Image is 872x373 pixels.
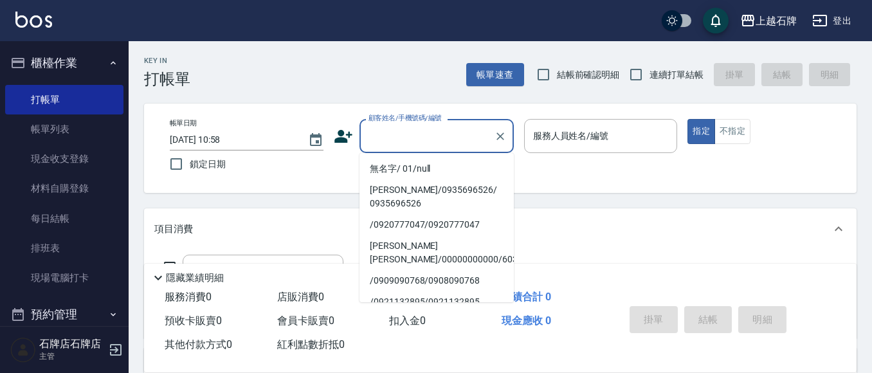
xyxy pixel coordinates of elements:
img: Person [10,337,36,363]
li: [PERSON_NAME]/0935696526/ 0935696526 [359,179,514,214]
h5: 石牌店石牌店 [39,338,105,350]
img: Logo [15,12,52,28]
li: /0920777047/0920777047 [359,214,514,235]
h2: Key In [144,57,190,65]
button: 預約管理 [5,298,123,331]
span: 現金應收 0 [502,314,551,327]
button: Choose date, selected date is 2025-09-19 [300,125,331,156]
span: 預收卡販賣 0 [165,314,222,327]
span: 店販消費 0 [277,291,324,303]
a: 排班表 [5,233,123,263]
input: YYYY/MM/DD hh:mm [170,129,295,150]
button: Clear [491,127,509,145]
a: 帳單列表 [5,114,123,144]
a: 現場電腦打卡 [5,263,123,293]
h3: 打帳單 [144,70,190,88]
li: /0921132895/0921132895 [359,291,514,313]
button: save [703,8,729,33]
button: 櫃檯作業 [5,46,123,80]
div: 項目消費 [144,208,857,250]
button: 登出 [807,9,857,33]
span: 連續打單結帳 [649,68,704,82]
button: 帳單速查 [466,63,524,87]
span: 紅利點數折抵 0 [277,338,345,350]
li: [PERSON_NAME] [PERSON_NAME]/00000000000/60399 [359,235,514,270]
a: 材料自購登錄 [5,174,123,203]
span: 其他付款方式 0 [165,338,232,350]
p: 項目消費 [154,223,193,236]
span: 鎖定日期 [190,158,226,171]
a: 現金收支登錄 [5,144,123,174]
button: 不指定 [714,119,750,144]
div: 上越石牌 [756,13,797,29]
button: 指定 [687,119,715,144]
span: 服務消費 0 [165,291,212,303]
span: 會員卡販賣 0 [277,314,334,327]
li: /0909090768/0908090768 [359,270,514,291]
label: 顧客姓名/手機號碼/編號 [368,113,442,123]
li: 無名字/ 01/null [359,158,514,179]
label: 帳單日期 [170,118,197,128]
span: 扣入金 0 [389,314,426,327]
p: 隱藏業績明細 [166,271,224,285]
button: Open [318,262,339,282]
a: 每日結帳 [5,204,123,233]
span: 結帳前確認明細 [557,68,620,82]
button: 上越石牌 [735,8,802,34]
a: 打帳單 [5,85,123,114]
p: 主管 [39,350,105,362]
span: 業績合計 0 [502,291,551,303]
